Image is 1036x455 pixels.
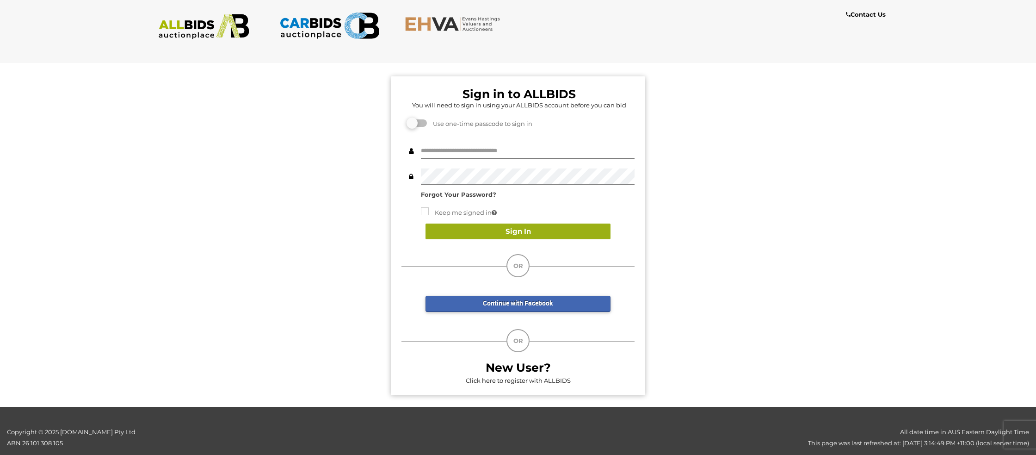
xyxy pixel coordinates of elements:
div: OR [506,329,530,352]
a: Contact Us [846,9,888,20]
a: Click here to register with ALLBIDS [466,377,571,384]
button: Sign In [425,224,610,240]
div: All date time in AUS Eastern Daylight Time This page was last refreshed at: [DATE] 3:14:49 PM +11... [259,427,1036,449]
a: Forgot Your Password? [421,191,496,198]
img: EHVA.com.au [405,16,505,31]
b: Sign in to ALLBIDS [462,87,576,101]
h5: You will need to sign in using your ALLBIDS account before you can bid [404,102,635,108]
span: Use one-time passcode to sign in [428,120,532,127]
div: OR [506,254,530,277]
img: ALLBIDS.com.au [154,14,254,39]
img: CARBIDS.com.au [279,9,380,42]
b: Contact Us [846,11,886,18]
b: New User? [486,361,551,374]
label: Keep me signed in [421,207,497,218]
a: Continue with Facebook [425,296,610,312]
